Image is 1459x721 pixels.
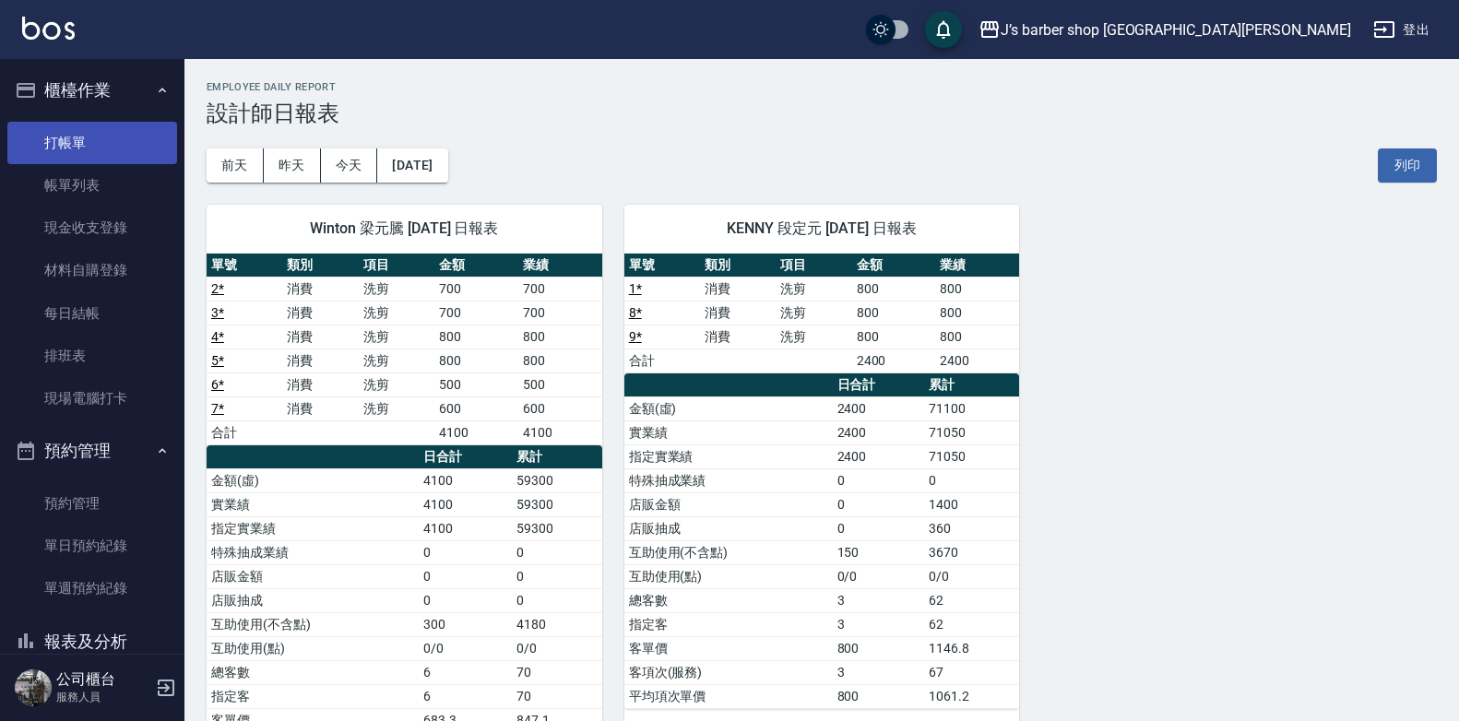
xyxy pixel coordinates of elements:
button: 登出 [1366,13,1437,47]
td: 0/0 [924,564,1019,588]
td: 150 [833,540,925,564]
td: 互助使用(不含點) [624,540,833,564]
td: 70 [512,684,601,708]
td: 0 [833,468,925,492]
td: 店販金額 [624,492,833,516]
h2: Employee Daily Report [207,81,1437,93]
td: 0 [512,588,601,612]
td: 71050 [924,420,1019,444]
table: a dense table [624,254,1020,373]
td: 4100 [419,468,512,492]
th: 單號 [207,254,282,278]
th: 類別 [700,254,776,278]
h3: 設計師日報表 [207,100,1437,126]
td: 0 [512,540,601,564]
td: 800 [434,325,518,349]
td: 消費 [282,277,358,301]
td: 0/0 [833,564,925,588]
td: 特殊抽成業績 [207,540,419,564]
td: 360 [924,516,1019,540]
td: 2400 [833,396,925,420]
td: 實業績 [624,420,833,444]
td: 800 [935,277,1019,301]
button: 前天 [207,148,264,183]
td: 500 [518,372,602,396]
td: 6 [419,684,512,708]
td: 700 [518,277,602,301]
td: 0 [419,564,512,588]
td: 消費 [282,301,358,325]
a: 單日預約紀錄 [7,525,177,567]
td: 0/0 [419,636,512,660]
td: 洗剪 [359,372,434,396]
td: 600 [434,396,518,420]
td: 消費 [282,325,358,349]
td: 4100 [434,420,518,444]
td: 3 [833,588,925,612]
td: 2400 [935,349,1019,372]
img: Logo [22,17,75,40]
td: 互助使用(點) [624,564,833,588]
td: 67 [924,660,1019,684]
td: 1400 [924,492,1019,516]
td: 總客數 [207,660,419,684]
td: 800 [935,301,1019,325]
td: 指定實業績 [207,516,419,540]
td: 1061.2 [924,684,1019,708]
td: 800 [434,349,518,372]
td: 客單價 [624,636,833,660]
a: 排班表 [7,335,177,377]
th: 單號 [624,254,700,278]
td: 700 [434,301,518,325]
button: 預約管理 [7,427,177,475]
td: 指定客 [207,684,419,708]
td: 特殊抽成業績 [624,468,833,492]
table: a dense table [624,373,1020,709]
td: 總客數 [624,588,833,612]
td: 700 [518,301,602,325]
td: 800 [852,325,936,349]
td: 71050 [924,444,1019,468]
td: 洗剪 [776,277,851,301]
th: 累計 [924,373,1019,397]
th: 項目 [359,254,434,278]
td: 500 [434,372,518,396]
td: 合計 [207,420,282,444]
td: 客項次(服務) [624,660,833,684]
td: 洗剪 [359,277,434,301]
div: J’s barber shop [GEOGRAPHIC_DATA][PERSON_NAME] [1001,18,1351,41]
th: 業績 [518,254,602,278]
td: 洗剪 [776,325,851,349]
td: 62 [924,612,1019,636]
td: 2400 [833,420,925,444]
td: 0 [419,540,512,564]
td: 800 [518,349,602,372]
h5: 公司櫃台 [56,670,150,689]
td: 4100 [419,516,512,540]
td: 合計 [624,349,700,372]
a: 單週預約紀錄 [7,567,177,609]
td: 4100 [419,492,512,516]
span: KENNY 段定元 [DATE] 日報表 [646,219,998,238]
td: 800 [852,277,936,301]
button: 今天 [321,148,378,183]
td: 店販抽成 [207,588,419,612]
td: 800 [852,301,936,325]
td: 62 [924,588,1019,612]
td: 800 [833,684,925,708]
td: 0/0 [512,636,601,660]
td: 2400 [852,349,936,372]
th: 金額 [852,254,936,278]
button: save [925,11,962,48]
button: J’s barber shop [GEOGRAPHIC_DATA][PERSON_NAME] [971,11,1358,49]
td: 4100 [518,420,602,444]
td: 0 [833,516,925,540]
button: 櫃檯作業 [7,66,177,114]
td: 消費 [282,372,358,396]
td: 金額(虛) [624,396,833,420]
td: 指定客 [624,612,833,636]
td: 59300 [512,516,601,540]
td: 600 [518,396,602,420]
a: 材料自購登錄 [7,249,177,291]
td: 消費 [700,325,776,349]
